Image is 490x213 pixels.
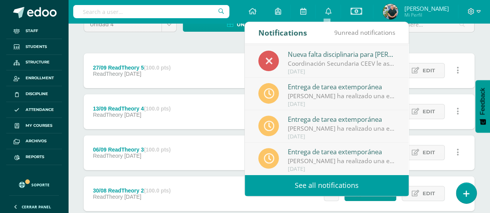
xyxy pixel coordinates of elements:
span: unread notifications [334,28,395,37]
span: Soporte [31,182,50,187]
div: Coordinación Secundaria CEEV le asignó la falta disciplinaria 'Falta disciplinaria' al alumno [PE... [288,59,395,68]
span: ReadTheory [93,112,123,118]
span: [DATE] [124,112,141,118]
div: [PERSON_NAME] ha realizado una entrega extemporánea en Spelling / Cross Segundo Básico 'U' [288,157,395,165]
a: Unidad 4 [84,17,176,32]
span: Cerrar panel [22,204,51,210]
input: Search for activity here… [349,17,474,32]
div: Entrega de tarea extemporánea [288,147,395,157]
span: 9 [334,28,338,37]
span: ReadTheory [93,71,123,77]
span: Archivos [26,138,46,144]
strong: (100.0 pts) [144,147,170,153]
a: Soporte [9,174,59,193]
span: Reports [26,154,44,160]
a: My courses [6,118,62,134]
strong: (100.0 pts) [144,106,170,112]
span: Attendance [26,107,54,113]
div: [DATE] [288,166,395,172]
a: See all notifications [245,175,409,196]
div: Nueva falta disciplinaria para [PERSON_NAME] [288,49,395,59]
a: Discipline [6,86,62,102]
span: ReadTheory [93,194,123,200]
div: [PERSON_NAME] ha realizado una entrega extemporánea en Spelling / Cross Segundo Básico 'U' [288,124,395,133]
a: Students [6,39,62,55]
span: [PERSON_NAME] [404,5,449,12]
span: Feedback [479,88,486,115]
strong: (100.0 pts) [144,187,170,194]
a: Staff [6,23,62,39]
a: Archivos [6,133,62,149]
span: Edit [422,145,435,160]
a: Enrollment [6,70,62,86]
span: Edit [422,63,435,78]
div: Notifications [258,22,307,43]
span: Staff [26,28,38,34]
span: ReadTheory [93,153,123,159]
span: Edit [422,104,435,119]
a: Attendance [6,102,62,118]
div: 30/08 ReadTheory 2 [93,187,171,194]
div: 27/09 ReadTheory 5 [93,65,171,71]
strong: (100.0 pts) [144,65,170,71]
span: My courses [26,123,52,129]
div: [DATE] [288,101,395,107]
input: Search a user… [73,5,229,18]
div: 06/09 ReadTheory 3 [93,147,171,153]
span: Edit [422,186,435,201]
img: 4447a754f8b82caf5a355abd86508926.png [383,4,398,19]
span: [DATE] [124,71,141,77]
div: Entrega de tarea extemporánea [288,82,395,92]
div: [PERSON_NAME] ha realizado una entrega extemporánea en Spelling / Cross Segundo Básico 'U' [288,92,395,101]
a: Structure [6,55,62,71]
span: Unidad 4 [90,17,156,32]
a: Reports [6,149,62,165]
div: 13/09 ReadTheory 4 [93,106,171,112]
span: [DATE] [124,153,141,159]
span: Discipline [26,91,48,97]
div: [DATE] [288,133,395,140]
span: Students [26,44,47,50]
a: Unit summary [183,17,323,32]
span: Mi Perfil [404,12,449,18]
div: Entrega de tarea extemporánea [288,114,395,124]
span: Unit summary [237,17,279,32]
span: Structure [26,59,50,65]
div: [DATE] [288,68,395,75]
button: Feedback - Mostrar encuesta [475,80,490,133]
span: Enrollment [26,75,54,81]
span: [DATE] [124,194,141,200]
